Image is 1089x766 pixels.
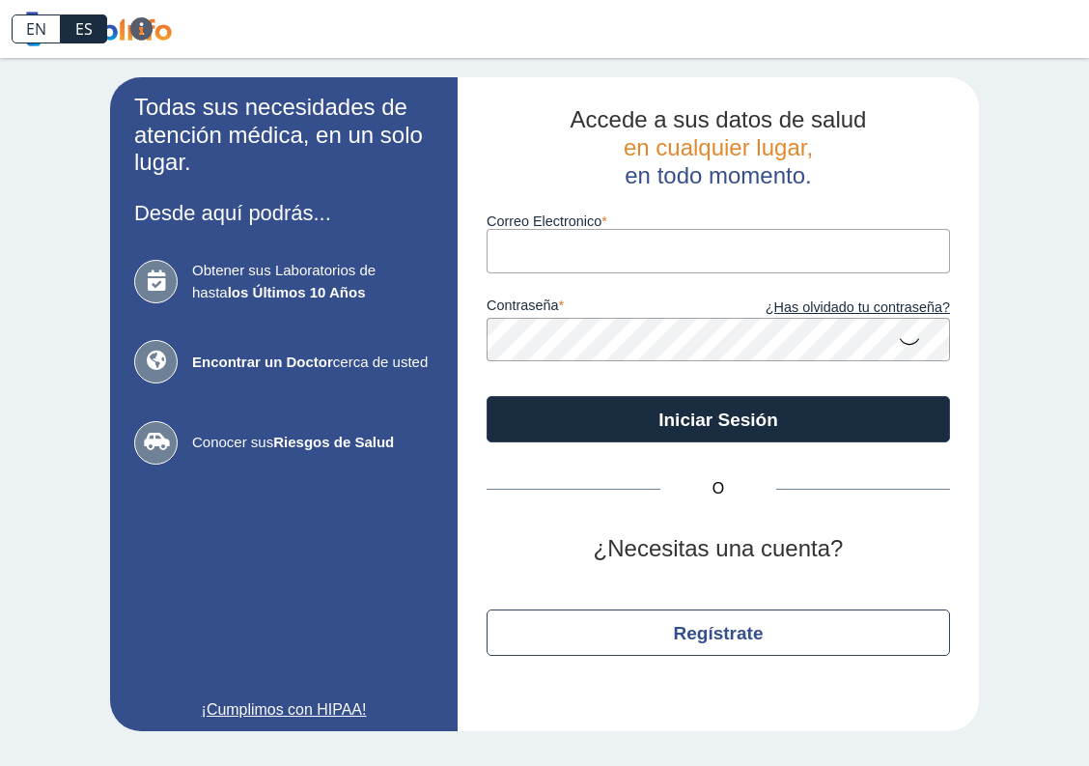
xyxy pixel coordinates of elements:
b: Riesgos de Salud [273,434,394,450]
label: contraseña [487,298,718,319]
span: Conocer sus [192,432,433,454]
h2: Todas sus necesidades de atención médica, en un solo lugar. [134,94,433,177]
a: EN [12,14,61,43]
span: en cualquier lugar, [624,134,813,160]
iframe: Help widget launcher [917,691,1068,745]
span: Accede a sus datos de salud [571,106,867,132]
button: Iniciar Sesión [487,396,950,442]
b: los Últimos 10 Años [228,284,366,300]
button: Regístrate [487,610,950,656]
h3: Desde aquí podrás... [134,201,433,225]
a: ¡Cumplimos con HIPAA! [134,698,433,722]
span: Obtener sus Laboratorios de hasta [192,260,433,303]
b: Encontrar un Doctor [192,354,333,370]
span: O [660,477,776,500]
span: en todo momento. [625,162,811,188]
span: cerca de usted [192,352,433,374]
label: Correo Electronico [487,213,950,229]
a: ¿Has olvidado tu contraseña? [718,298,950,319]
h2: ¿Necesitas una cuenta? [487,535,950,563]
a: ES [61,14,107,43]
